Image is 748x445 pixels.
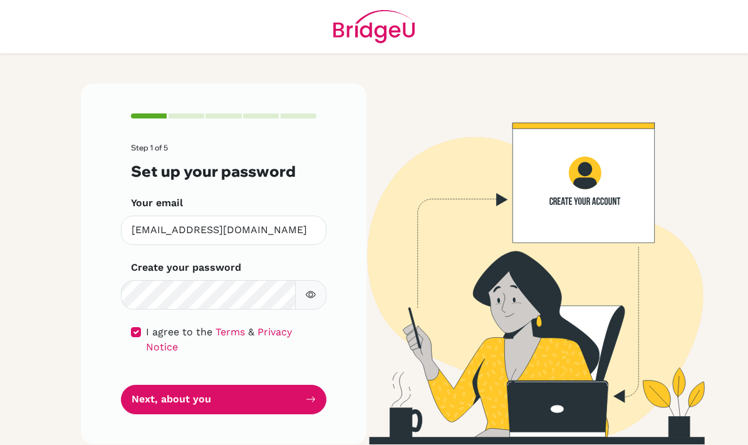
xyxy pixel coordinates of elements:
h3: Set up your password [131,162,316,181]
span: Step 1 of 5 [131,143,168,152]
a: Privacy Notice [146,326,292,353]
label: Your email [131,196,183,211]
button: Next, about you [121,385,326,414]
span: I agree to the [146,326,212,338]
span: & [248,326,254,338]
input: Insert your email* [121,216,326,245]
a: Terms [216,326,245,338]
label: Create your password [131,260,241,275]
